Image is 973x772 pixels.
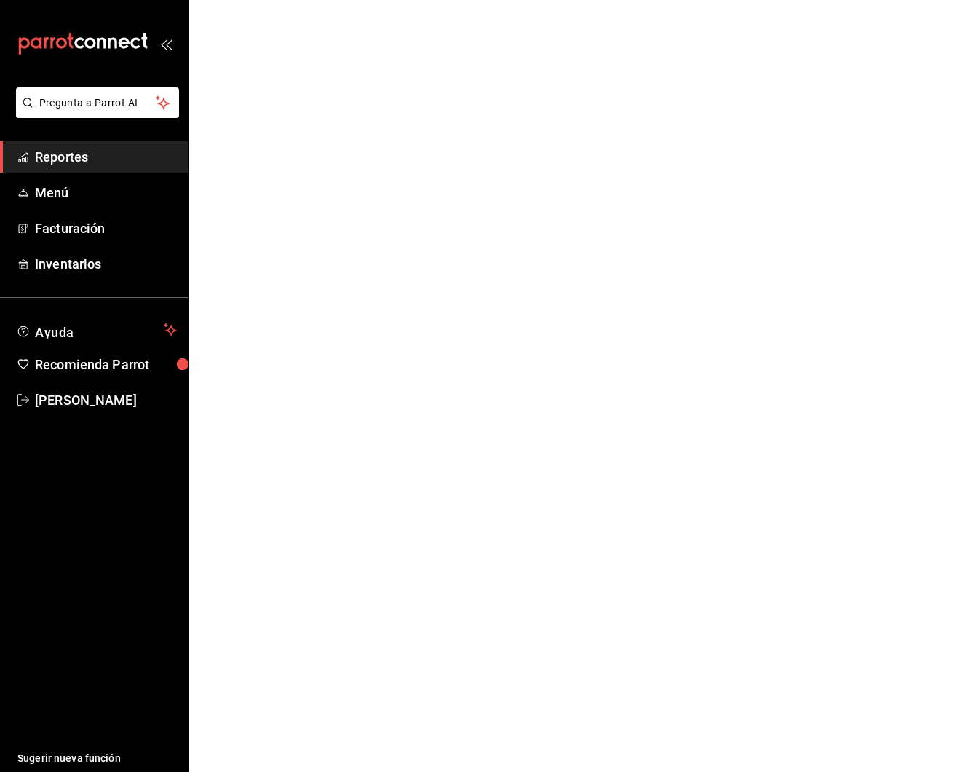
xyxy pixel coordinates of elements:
[35,321,158,339] span: Ayuda
[39,95,156,111] span: Pregunta a Parrot AI
[17,751,177,766] span: Sugerir nueva función
[35,254,177,274] span: Inventarios
[16,87,179,118] button: Pregunta a Parrot AI
[35,218,177,238] span: Facturación
[35,390,177,410] span: [PERSON_NAME]
[10,106,179,121] a: Pregunta a Parrot AI
[35,183,177,202] span: Menú
[35,355,177,374] span: Recomienda Parrot
[160,38,172,50] button: open_drawer_menu
[35,147,177,167] span: Reportes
